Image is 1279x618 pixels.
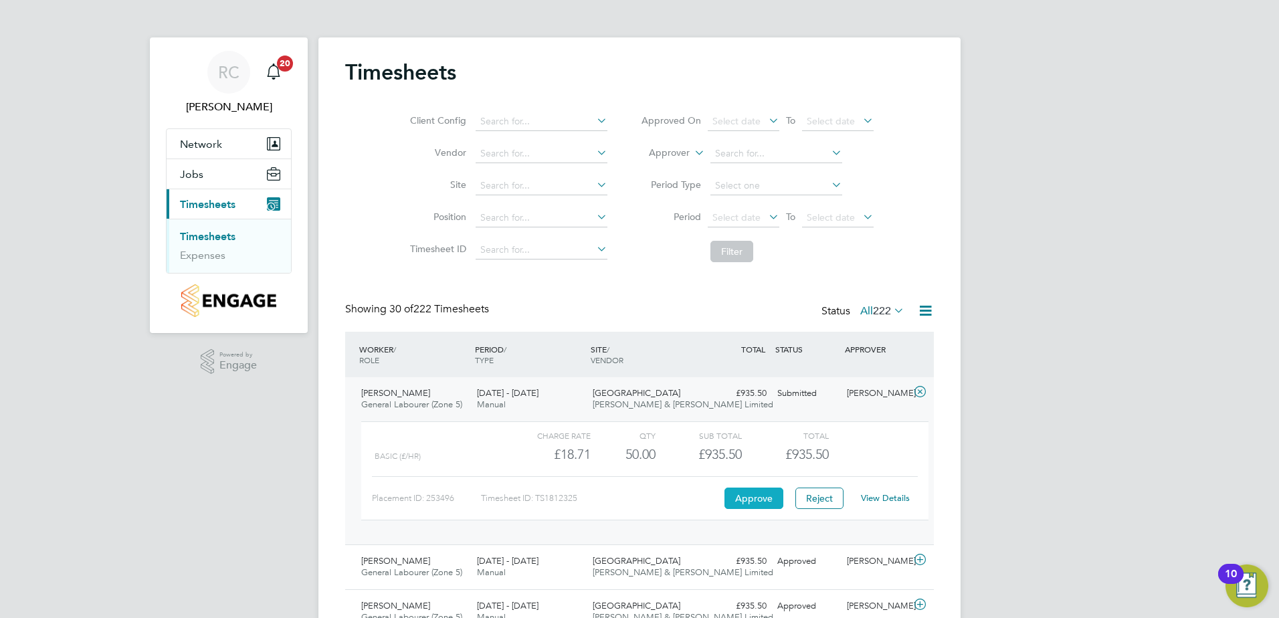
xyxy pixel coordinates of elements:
[476,177,607,195] input: Search for...
[218,64,239,81] span: RC
[587,337,703,372] div: SITE
[785,446,829,462] span: £935.50
[356,337,472,372] div: WORKER
[166,99,292,115] span: Ross Claydon
[150,37,308,333] nav: Main navigation
[807,115,855,127] span: Select date
[842,550,911,573] div: [PERSON_NAME]
[167,159,291,189] button: Jobs
[782,112,799,129] span: To
[477,387,538,399] span: [DATE] - [DATE]
[641,211,701,223] label: Period
[406,146,466,159] label: Vendor
[504,344,506,354] span: /
[795,488,844,509] button: Reject
[741,344,765,354] span: TOTAL
[860,304,904,318] label: All
[842,595,911,617] div: [PERSON_NAME]
[772,337,842,361] div: STATUS
[393,344,396,354] span: /
[476,112,607,131] input: Search for...
[260,51,287,94] a: 20
[873,304,891,318] span: 222
[475,354,494,365] span: TYPE
[504,427,591,443] div: Charge rate
[710,177,842,195] input: Select one
[504,443,591,466] div: £18.71
[842,337,911,361] div: APPROVER
[772,383,842,405] div: Submitted
[591,427,656,443] div: QTY
[702,383,772,405] div: £935.50
[477,399,506,410] span: Manual
[607,344,609,354] span: /
[345,59,456,86] h2: Timesheets
[593,387,680,399] span: [GEOGRAPHIC_DATA]
[861,492,910,504] a: View Details
[345,302,492,316] div: Showing
[180,138,222,150] span: Network
[472,337,587,372] div: PERIOD
[180,230,235,243] a: Timesheets
[361,600,430,611] span: [PERSON_NAME]
[167,219,291,273] div: Timesheets
[361,399,462,410] span: General Labourer (Zone 5)
[167,189,291,219] button: Timesheets
[591,354,623,365] span: VENDOR
[629,146,690,160] label: Approver
[821,302,907,321] div: Status
[724,488,783,509] button: Approve
[593,566,773,578] span: [PERSON_NAME] & [PERSON_NAME] Limited
[591,443,656,466] div: 50.00
[481,488,721,509] div: Timesheet ID: TS1812325
[641,179,701,191] label: Period Type
[361,387,430,399] span: [PERSON_NAME]
[180,168,203,181] span: Jobs
[406,243,466,255] label: Timesheet ID
[772,550,842,573] div: Approved
[201,349,258,375] a: Powered byEngage
[641,114,701,126] label: Approved On
[477,566,506,578] span: Manual
[1225,574,1237,591] div: 10
[782,208,799,225] span: To
[710,144,842,163] input: Search for...
[219,360,257,371] span: Engage
[712,115,761,127] span: Select date
[593,399,773,410] span: [PERSON_NAME] & [PERSON_NAME] Limited
[710,241,753,262] button: Filter
[476,209,607,227] input: Search for...
[807,211,855,223] span: Select date
[842,383,911,405] div: [PERSON_NAME]
[181,284,276,317] img: countryside-properties-logo-retina.png
[593,555,680,566] span: [GEOGRAPHIC_DATA]
[361,555,430,566] span: [PERSON_NAME]
[180,249,225,262] a: Expenses
[702,595,772,617] div: £935.50
[406,179,466,191] label: Site
[167,129,291,159] button: Network
[389,302,413,316] span: 30 of
[477,555,538,566] span: [DATE] - [DATE]
[166,284,292,317] a: Go to home page
[180,198,235,211] span: Timesheets
[593,600,680,611] span: [GEOGRAPHIC_DATA]
[702,550,772,573] div: £935.50
[372,488,481,509] div: Placement ID: 253496
[277,56,293,72] span: 20
[742,427,828,443] div: Total
[406,211,466,223] label: Position
[359,354,379,365] span: ROLE
[656,427,742,443] div: Sub Total
[389,302,489,316] span: 222 Timesheets
[476,241,607,260] input: Search for...
[406,114,466,126] label: Client Config
[772,595,842,617] div: Approved
[477,600,538,611] span: [DATE] - [DATE]
[166,51,292,115] a: RC[PERSON_NAME]
[1225,564,1268,607] button: Open Resource Center, 10 new notifications
[375,451,421,461] span: basic (£/HR)
[361,566,462,578] span: General Labourer (Zone 5)
[476,144,607,163] input: Search for...
[656,443,742,466] div: £935.50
